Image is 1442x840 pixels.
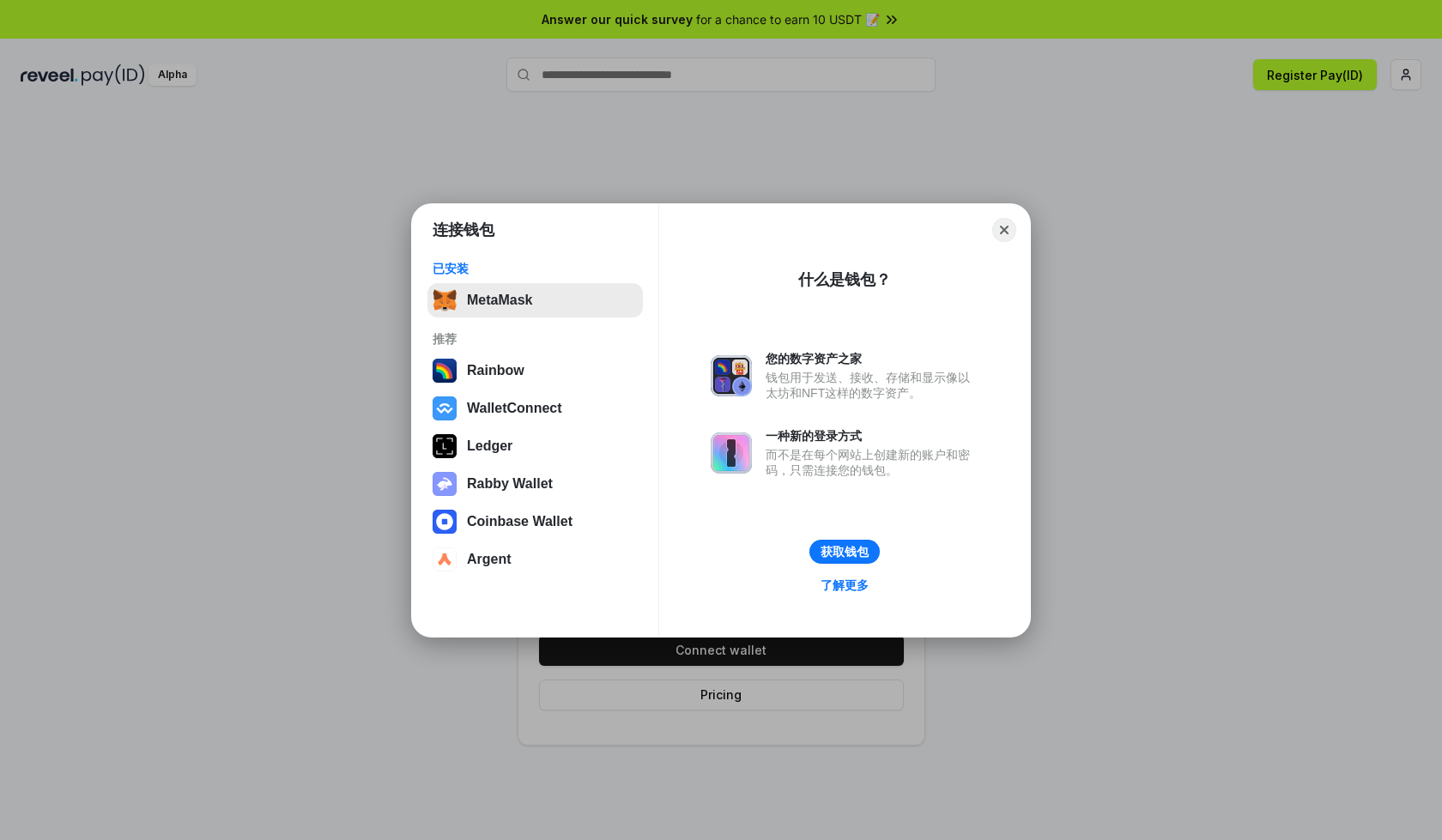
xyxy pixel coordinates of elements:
[992,218,1016,242] button: Close
[427,283,643,317] button: MetaMask
[433,472,457,496] img: svg+xml,%3Csvg%20xmlns%3D%22http%3A%2F%2Fwww.w3.org%2F2000%2Fsvg%22%20fill%3D%22none%22%20viewBox...
[433,331,638,347] div: 推荐
[711,432,752,474] img: svg+xml,%3Csvg%20xmlns%3D%22http%3A%2F%2Fwww.w3.org%2F2000%2Fsvg%22%20fill%3D%22none%22%20viewBox...
[427,354,643,388] button: Rainbow
[433,261,638,276] div: 已安装
[766,428,978,444] div: 一种新的登录方式
[467,401,562,416] div: WalletConnect
[427,505,643,539] button: Coinbase Wallet
[809,540,880,564] button: 获取钱包
[427,542,643,577] button: Argent
[798,269,891,290] div: 什么是钱包？
[433,396,457,420] img: svg+xml,%3Csvg%20width%3D%2228%22%20height%3D%2228%22%20viewBox%3D%220%200%2028%2028%22%20fill%3D...
[467,552,512,567] div: Argent
[427,429,643,463] button: Ledger
[467,514,573,529] div: Coinbase Wallet
[427,467,643,501] button: Rabby Wallet
[821,544,869,559] div: 获取钱包
[711,355,752,396] img: svg+xml,%3Csvg%20xmlns%3D%22http%3A%2F%2Fwww.w3.org%2F2000%2Fsvg%22%20fill%3D%22none%22%20viewBox...
[433,288,457,312] img: svg+xml,%3Csvg%20fill%3D%22none%22%20height%3D%2233%22%20viewBox%3D%220%200%2035%2033%22%20width%...
[433,220,494,240] h1: 连接钱包
[467,438,512,454] div: Ledger
[433,434,457,458] img: svg+xml,%3Csvg%20xmlns%3D%22http%3A%2F%2Fwww.w3.org%2F2000%2Fsvg%22%20width%3D%2228%22%20height%3...
[433,359,457,383] img: svg+xml,%3Csvg%20width%3D%22120%22%20height%3D%22120%22%20viewBox%3D%220%200%20120%20120%22%20fil...
[467,293,532,308] div: MetaMask
[766,351,978,366] div: 您的数字资产之家
[467,476,553,492] div: Rabby Wallet
[427,391,643,426] button: WalletConnect
[821,577,869,593] div: 了解更多
[433,510,457,534] img: svg+xml,%3Csvg%20width%3D%2228%22%20height%3D%2228%22%20viewBox%3D%220%200%2028%2028%22%20fill%3D...
[433,547,457,571] img: svg+xml,%3Csvg%20width%3D%2228%22%20height%3D%2228%22%20viewBox%3D%220%200%2028%2028%22%20fill%3D...
[766,447,978,478] div: 而不是在每个网站上创建新的账户和密码，只需连接您的钱包。
[766,370,978,401] div: 钱包用于发送、接收、存储和显示像以太坊和NFT这样的数字资产。
[810,574,879,596] a: 了解更多
[467,363,524,378] div: Rainbow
